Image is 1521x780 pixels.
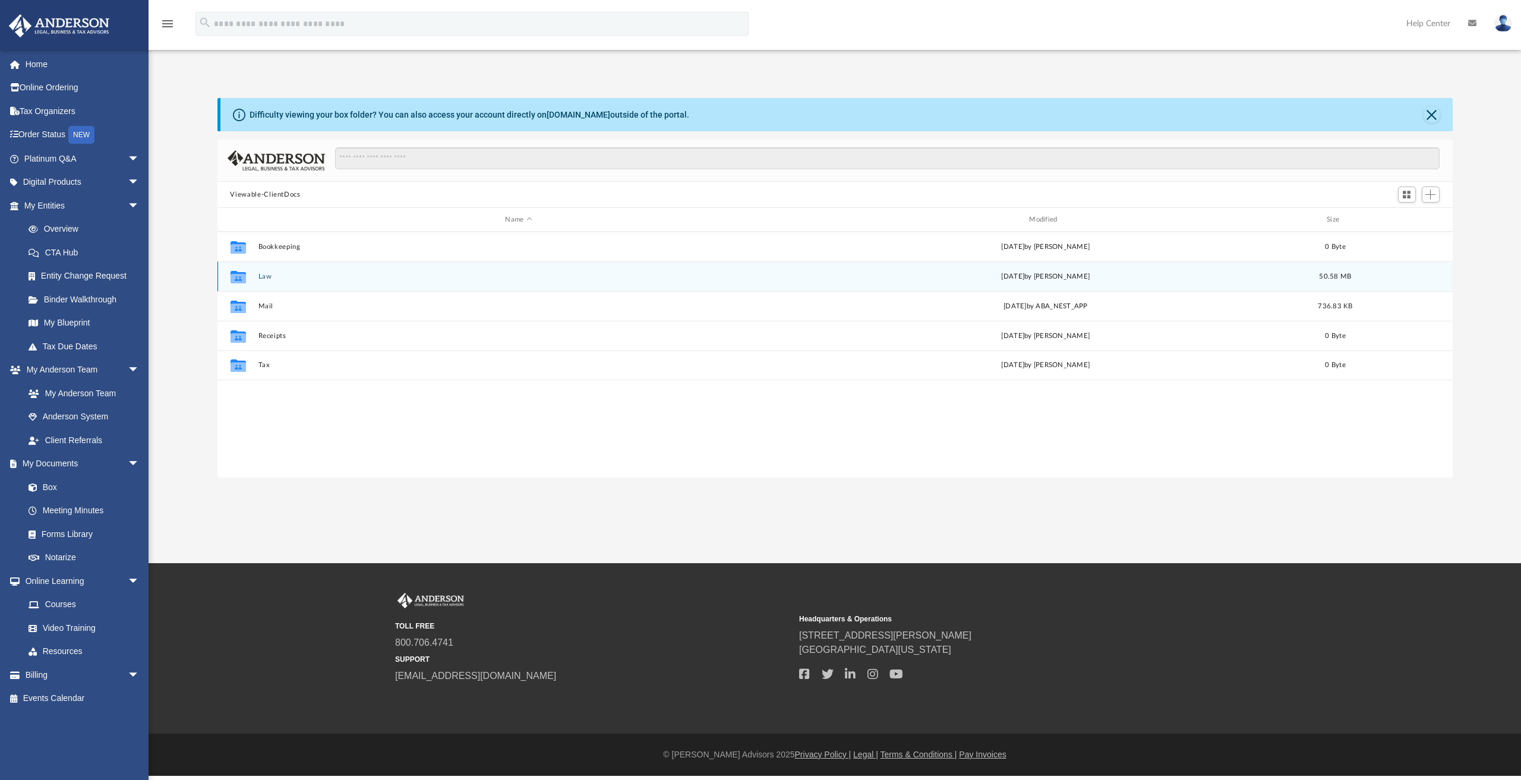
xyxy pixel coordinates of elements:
a: Platinum Q&Aarrow_drop_down [8,147,157,170]
a: Client Referrals [17,428,152,452]
img: User Pic [1494,15,1512,32]
i: search [198,16,212,29]
div: [DATE] by [PERSON_NAME] [785,271,1307,282]
i: menu [160,17,175,31]
a: Resources [17,640,152,664]
a: Forms Library [17,522,146,546]
a: Online Learningarrow_drop_down [8,569,152,593]
span: 0 Byte [1325,333,1346,339]
small: TOLL FREE [395,621,791,631]
button: Tax [258,361,780,369]
span: 736.83 KB [1318,303,1352,310]
button: Close [1424,106,1440,123]
a: [STREET_ADDRESS][PERSON_NAME] [799,630,971,640]
a: My Anderson Teamarrow_drop_down [8,358,152,382]
button: Switch to Grid View [1398,187,1416,203]
small: SUPPORT [395,654,791,665]
div: [DATE] by [PERSON_NAME] [785,331,1307,342]
a: menu [160,23,175,31]
span: arrow_drop_down [128,194,152,218]
a: [EMAIL_ADDRESS][DOMAIN_NAME] [395,671,556,681]
a: My Anderson Team [17,381,146,405]
a: My Entitiesarrow_drop_down [8,194,157,217]
small: Headquarters & Operations [799,614,1195,624]
span: arrow_drop_down [128,358,152,383]
img: Anderson Advisors Platinum Portal [5,14,113,37]
div: [DATE] by ABA_NEST_APP [785,301,1307,312]
a: Home [8,52,157,76]
a: My Blueprint [17,311,152,335]
span: arrow_drop_down [128,170,152,195]
div: Name [257,214,779,225]
a: Legal | [853,750,878,759]
a: Pay Invoices [959,750,1006,759]
button: Mail [258,302,780,310]
a: Billingarrow_drop_down [8,663,157,687]
span: 50.58 MB [1319,273,1351,280]
a: Events Calendar [8,687,157,710]
a: Binder Walkthrough [17,288,157,311]
a: [DOMAIN_NAME] [547,110,610,119]
div: NEW [68,126,94,144]
a: Notarize [17,546,152,570]
a: Entity Change Request [17,264,157,288]
a: Video Training [17,616,146,640]
a: Terms & Conditions | [881,750,957,759]
a: [GEOGRAPHIC_DATA][US_STATE] [799,645,951,655]
button: Receipts [258,332,780,340]
a: My Documentsarrow_drop_down [8,452,152,476]
a: Privacy Policy | [795,750,851,759]
div: © [PERSON_NAME] Advisors 2025 [149,749,1521,761]
img: Anderson Advisors Platinum Portal [395,593,466,608]
a: 800.706.4741 [395,637,453,648]
a: Courses [17,593,152,617]
a: Anderson System [17,405,152,429]
a: Online Ordering [8,76,157,100]
span: arrow_drop_down [128,147,152,171]
button: Viewable-ClientDocs [230,190,300,200]
a: CTA Hub [17,241,157,264]
a: Meeting Minutes [17,499,152,523]
div: Size [1311,214,1359,225]
button: Add [1422,187,1440,203]
a: Digital Productsarrow_drop_down [8,170,157,194]
span: arrow_drop_down [128,569,152,593]
div: [DATE] by [PERSON_NAME] [785,242,1307,252]
button: Bookkeeping [258,243,780,251]
a: Order StatusNEW [8,123,157,147]
div: grid [217,232,1453,478]
span: arrow_drop_down [128,452,152,476]
a: Overview [17,217,157,241]
input: Search files and folders [335,147,1439,170]
span: 0 Byte [1325,244,1346,250]
div: Difficulty viewing your box folder? You can also access your account directly on outside of the p... [250,109,689,121]
div: [DATE] by [PERSON_NAME] [785,360,1307,371]
a: Tax Due Dates [17,334,157,358]
div: Modified [784,214,1306,225]
span: arrow_drop_down [128,663,152,687]
div: id [1364,214,1447,225]
div: id [222,214,252,225]
span: 0 Byte [1325,362,1346,368]
button: Law [258,273,780,280]
a: Box [17,475,146,499]
a: Tax Organizers [8,99,157,123]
